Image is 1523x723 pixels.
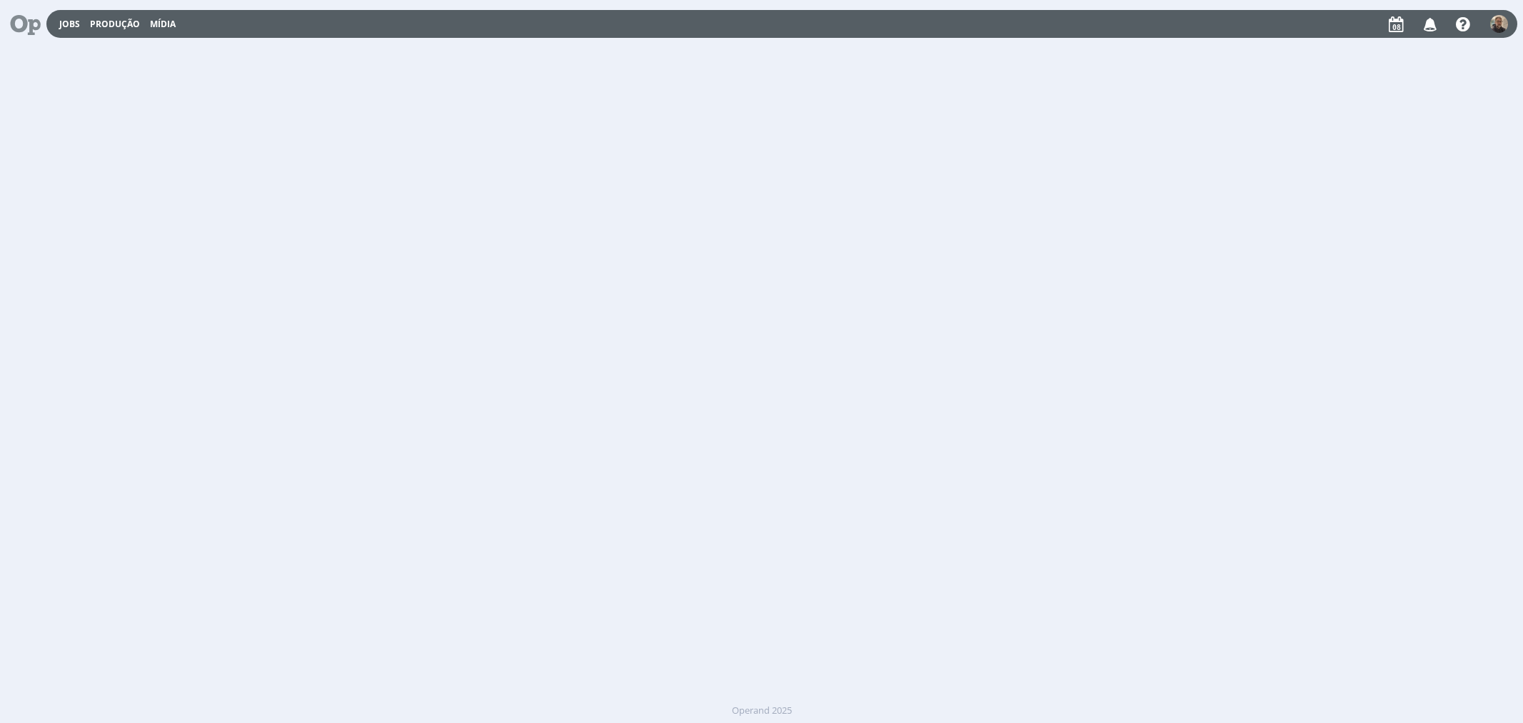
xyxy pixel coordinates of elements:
[1490,15,1508,33] img: R
[90,18,140,30] a: Produção
[59,18,80,30] a: Jobs
[86,19,144,30] button: Produção
[1489,11,1509,36] button: R
[146,19,180,30] button: Mídia
[150,18,176,30] a: Mídia
[55,19,84,30] button: Jobs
